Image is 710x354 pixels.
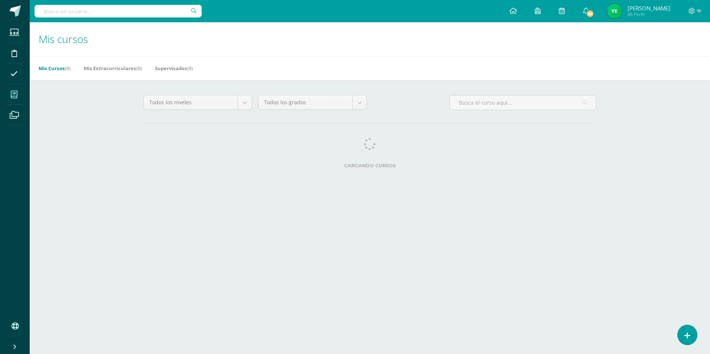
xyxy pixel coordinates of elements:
[628,11,670,17] span: Mi Perfil
[84,62,142,74] a: Mis Extracurriculares(0)
[450,95,596,110] input: Busca el curso aquí...
[155,62,193,74] a: Supervisados(9)
[144,95,252,109] a: Todos los niveles
[264,95,347,109] span: Todos los grados
[35,5,202,17] input: Busca un usuario...
[143,163,596,168] label: Cargando cursos
[149,95,232,109] span: Todos los niveles
[65,65,71,72] span: (9)
[628,4,670,12] span: [PERSON_NAME]
[136,65,142,72] span: (0)
[258,95,367,109] a: Todos los grados
[39,32,88,46] span: Mis cursos
[607,4,622,19] img: 6fd3bd7d6e4834e5979ff6a5032b647c.png
[586,10,594,18] span: 68
[187,65,193,72] span: (9)
[39,62,71,74] a: Mis Cursos(9)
